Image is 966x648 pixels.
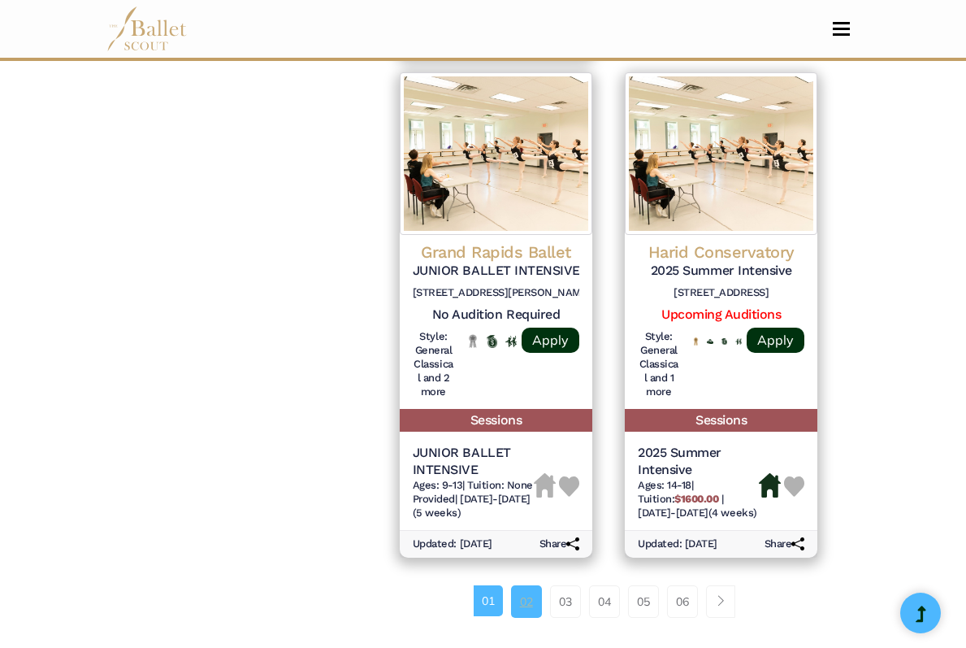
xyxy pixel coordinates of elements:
[638,330,679,399] h6: Style: General Classical and 1 more
[638,445,759,479] h5: 2025 Summer Intensive
[625,72,817,235] img: Logo
[638,507,756,519] span: [DATE]-[DATE] (4 weeks)
[674,493,718,505] b: $1600.00
[413,263,579,280] h5: JUNIOR BALLET INTENSIVE
[625,409,817,433] h5: Sessions
[413,307,579,324] h5: No Audition Required
[765,537,805,551] h6: Share
[667,585,698,618] a: 06
[413,241,579,263] h4: Grand Rapids Ballet
[638,241,804,263] h4: Harid Conservatory
[589,585,620,618] a: 04
[413,479,534,520] h6: | |
[522,328,579,353] a: Apply
[505,336,517,347] img: In Person
[759,473,781,498] img: Housing Available
[638,493,721,505] span: Tuition:
[822,21,860,37] button: Toggle navigation
[539,537,580,551] h6: Share
[400,72,592,235] img: Logo
[638,479,759,520] h6: | |
[721,338,728,346] img: Offers Scholarship
[467,334,479,348] img: Local
[413,493,531,519] span: [DATE]-[DATE] (5 weeks)
[638,286,804,300] h6: [STREET_ADDRESS]
[707,339,713,345] img: Offers Financial Aid
[550,585,581,618] a: 03
[638,263,804,280] h5: 2025 Summer Intensive
[661,307,781,322] a: Upcoming Auditions
[747,328,804,353] a: Apply
[487,335,498,347] img: Offers Scholarship
[784,476,804,497] img: Heart
[638,479,691,491] span: Ages: 14-18
[413,330,454,399] h6: Style: General Classical and 2 more
[474,585,744,618] nav: Page navigation example
[413,445,534,479] h5: JUNIOR BALLET INTENSIVE
[534,473,556,498] img: Housing Unavailable
[413,286,579,300] h6: [STREET_ADDRESS][PERSON_NAME]
[559,476,579,497] img: Heart
[413,479,462,491] span: Ages: 9-13
[413,479,533,505] span: Tuition: None Provided
[400,409,592,433] h5: Sessions
[474,585,503,616] a: 01
[628,585,659,618] a: 05
[638,537,717,551] h6: Updated: [DATE]
[511,585,542,618] a: 02
[735,338,742,345] img: In Person
[413,537,492,551] h6: Updated: [DATE]
[693,337,700,346] img: National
